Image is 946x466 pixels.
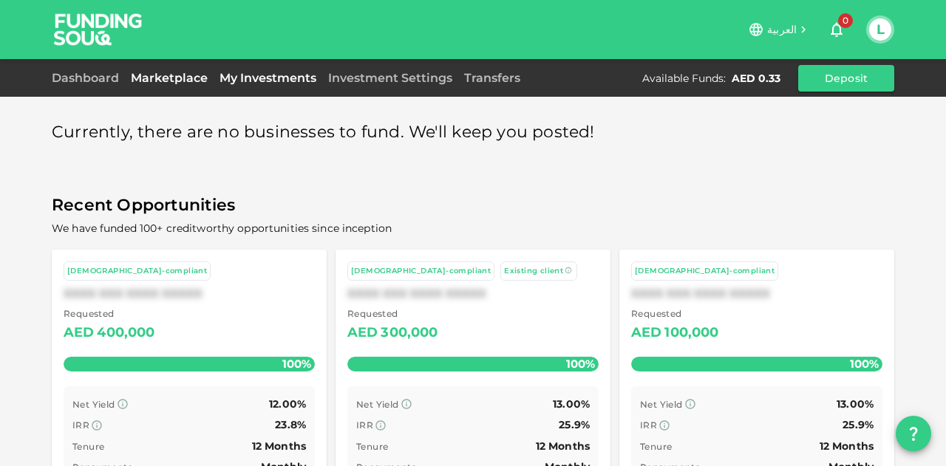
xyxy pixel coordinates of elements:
[72,441,104,452] span: Tenure
[64,306,155,321] span: Requested
[635,265,775,278] div: [DEMOGRAPHIC_DATA]-compliant
[347,306,438,321] span: Requested
[642,71,726,86] div: Available Funds :
[631,321,661,345] div: AED
[252,439,306,453] span: 12 Months
[347,321,378,345] div: AED
[562,353,599,374] span: 100%
[640,419,657,431] span: IRR
[52,118,595,147] span: Currently, there are no businesses to fund. We'll keep you posted!
[458,71,526,85] a: Transfers
[322,71,458,85] a: Investment Settings
[640,399,683,410] span: Net Yield
[820,439,874,453] span: 12 Months
[767,23,797,36] span: العربية
[843,418,874,431] span: 25.9%
[559,418,590,431] span: 25.9%
[275,418,306,431] span: 23.8%
[553,397,590,411] span: 13.00%
[125,71,214,85] a: Marketplace
[838,13,853,28] span: 0
[640,441,672,452] span: Tenure
[631,306,719,321] span: Requested
[837,397,874,411] span: 13.00%
[72,399,115,410] span: Net Yield
[269,397,306,411] span: 12.00%
[52,222,392,235] span: We have funded 100+ creditworthy opportunities since inception
[664,321,718,345] div: 100,000
[846,353,882,374] span: 100%
[214,71,322,85] a: My Investments
[869,18,891,41] button: L
[347,287,599,301] div: XXXX XXX XXXX XXXXX
[52,71,125,85] a: Dashboard
[822,15,851,44] button: 0
[536,439,590,453] span: 12 Months
[279,353,315,374] span: 100%
[356,399,399,410] span: Net Yield
[896,416,931,451] button: question
[97,321,154,345] div: 400,000
[64,321,94,345] div: AED
[631,287,882,301] div: XXXX XXX XXXX XXXXX
[798,65,894,92] button: Deposit
[72,419,89,431] span: IRR
[381,321,438,345] div: 300,000
[67,265,207,278] div: [DEMOGRAPHIC_DATA]-compliant
[351,265,491,278] div: [DEMOGRAPHIC_DATA]-compliant
[732,71,780,86] div: AED 0.33
[356,441,388,452] span: Tenure
[52,191,894,220] span: Recent Opportunities
[356,419,373,431] span: IRR
[64,287,315,301] div: XXXX XXX XXXX XXXXX
[504,266,563,275] span: Existing client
